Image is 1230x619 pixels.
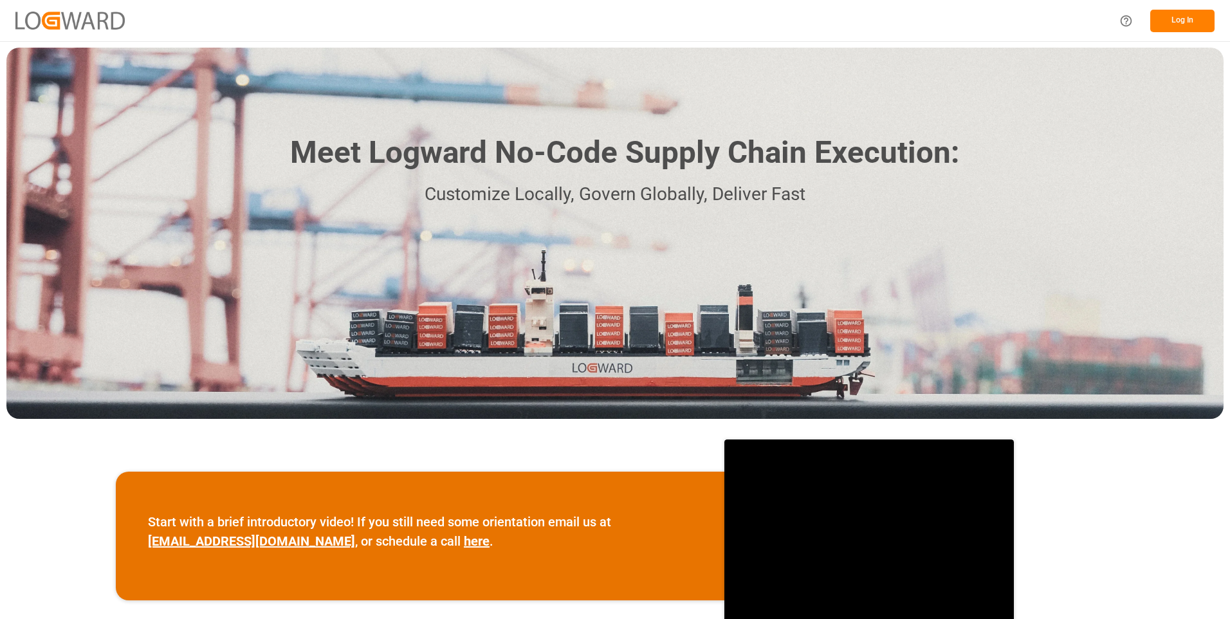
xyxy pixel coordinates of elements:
[15,12,125,29] img: Logward_new_orange.png
[148,512,692,551] p: Start with a brief introductory video! If you still need some orientation email us at , or schedu...
[271,180,959,209] p: Customize Locally, Govern Globally, Deliver Fast
[1112,6,1141,35] button: Help Center
[148,533,355,549] a: [EMAIL_ADDRESS][DOMAIN_NAME]
[290,130,959,176] h1: Meet Logward No-Code Supply Chain Execution:
[1150,10,1215,32] button: Log In
[464,533,490,549] a: here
